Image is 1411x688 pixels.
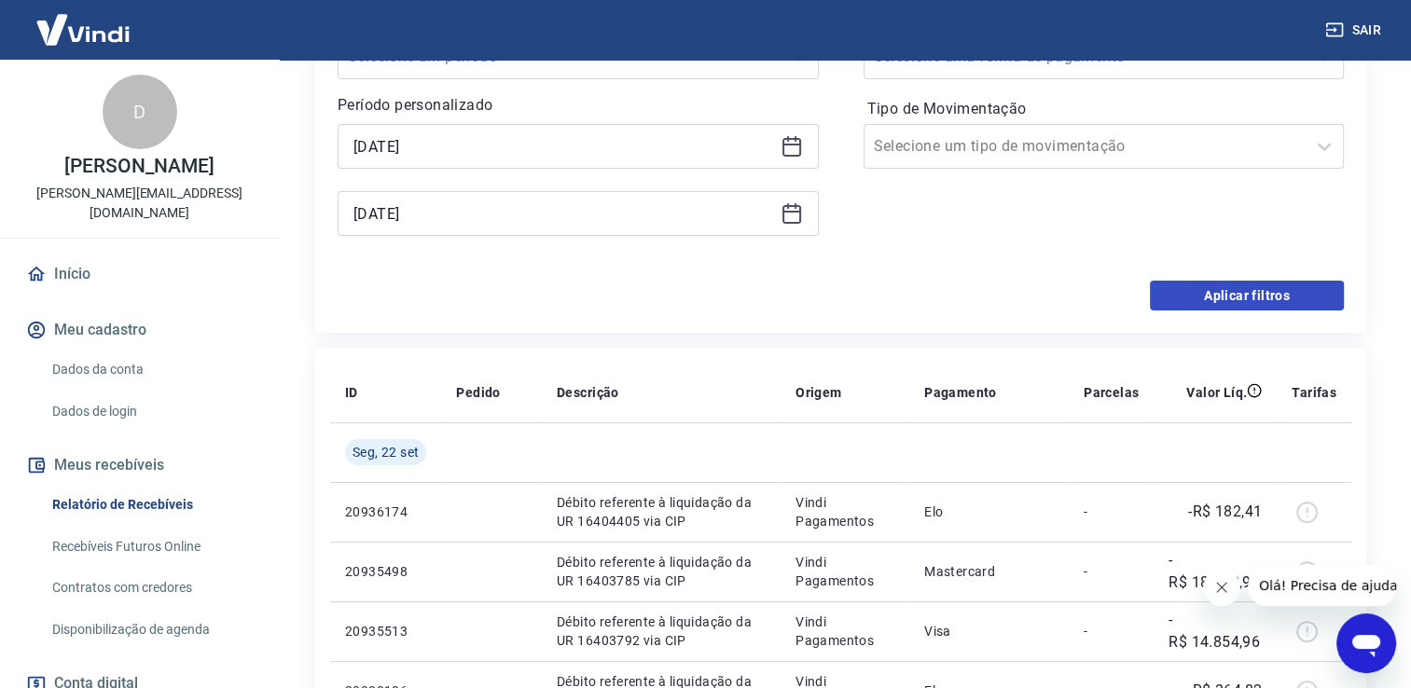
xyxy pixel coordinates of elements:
iframe: Fechar mensagem [1203,569,1240,606]
div: D [103,75,177,149]
a: Dados da conta [45,351,256,389]
p: 20936174 [345,502,426,521]
iframe: Mensagem da empresa [1248,565,1396,606]
p: - [1084,562,1139,581]
p: - [1084,622,1139,640]
label: Tipo de Movimentação [867,98,1341,120]
img: Vindi [22,1,144,58]
a: Início [22,254,256,295]
iframe: Botão para abrir a janela de mensagens [1336,613,1396,673]
p: [PERSON_NAME] [64,157,214,176]
p: Débito referente à liquidação da UR 16404405 via CIP [557,493,766,530]
input: Data final [353,200,773,227]
p: Vindi Pagamentos [795,493,894,530]
button: Meu cadastro [22,310,256,351]
p: Descrição [557,383,619,402]
a: Contratos com credores [45,569,256,607]
p: Débito referente à liquidação da UR 16403792 via CIP [557,612,766,650]
p: -R$ 18.068,95 [1169,549,1262,594]
a: Dados de login [45,392,256,431]
p: Origem [795,383,841,402]
p: 20935513 [345,622,426,640]
p: Pedido [456,383,500,402]
span: Olá! Precisa de ajuda? [11,13,157,28]
a: Disponibilização de agenda [45,611,256,649]
p: Débito referente à liquidação da UR 16403785 via CIP [557,553,766,590]
p: Elo [924,502,1054,521]
p: Tarifas [1292,383,1336,402]
p: - [1084,502,1139,521]
p: [PERSON_NAME][EMAIL_ADDRESS][DOMAIN_NAME] [15,184,264,223]
p: -R$ 14.854,96 [1169,609,1262,654]
p: Mastercard [924,562,1054,581]
a: Relatório de Recebíveis [45,486,256,524]
p: Pagamento [924,383,997,402]
p: ID [345,383,358,402]
p: Visa [924,622,1054,640]
p: Vindi Pagamentos [795,612,894,650]
p: Vindi Pagamentos [795,553,894,590]
p: 20935498 [345,562,426,581]
p: Período personalizado [338,94,819,117]
span: Seg, 22 set [353,443,419,461]
p: Parcelas [1084,383,1139,402]
a: Recebíveis Futuros Online [45,528,256,566]
p: -R$ 182,41 [1188,501,1262,523]
button: Aplicar filtros [1150,281,1344,310]
button: Sair [1321,13,1389,48]
p: Valor Líq. [1186,383,1247,402]
button: Meus recebíveis [22,445,256,486]
input: Data inicial [353,132,773,160]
